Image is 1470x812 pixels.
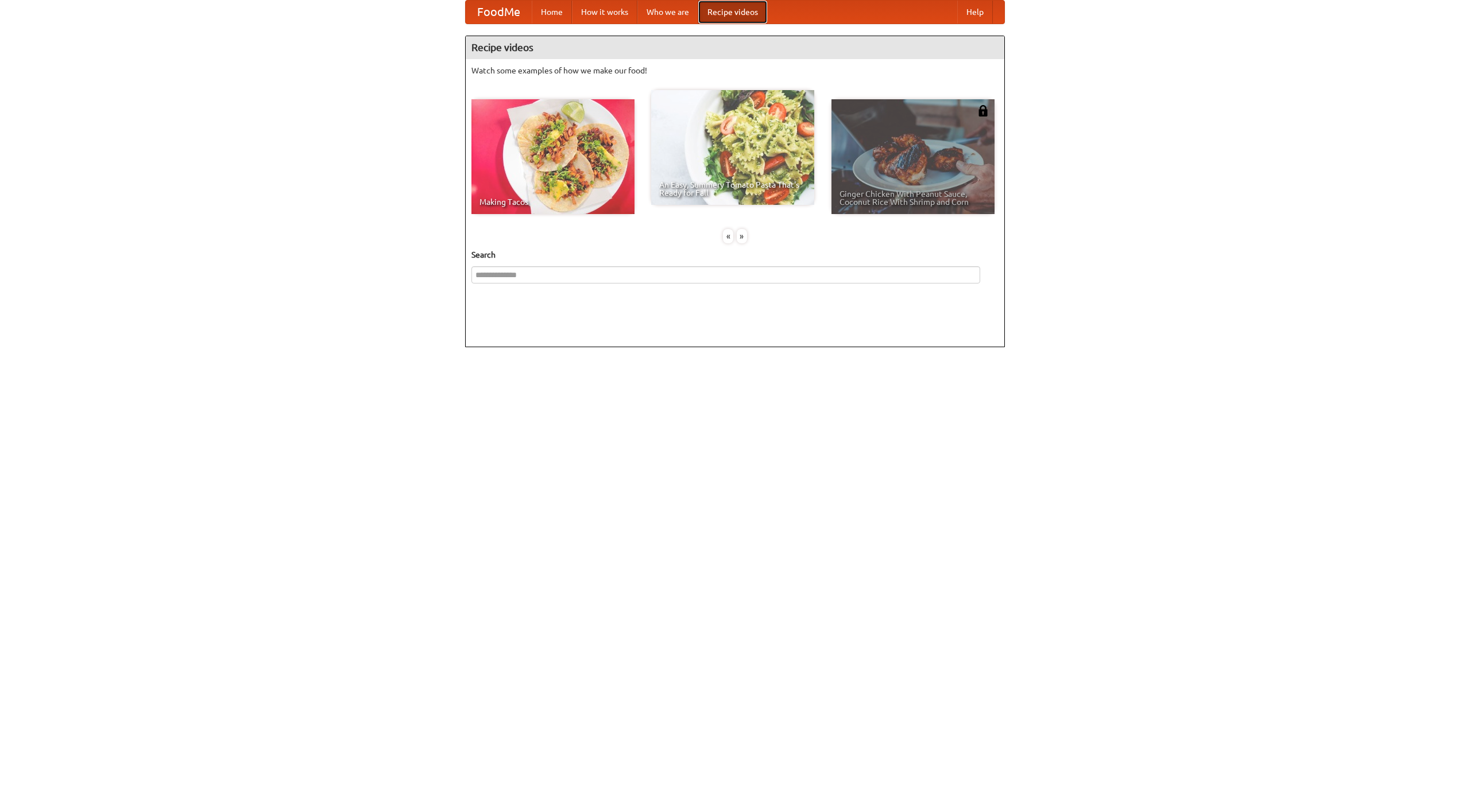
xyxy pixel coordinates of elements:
a: Making Tacos [471,99,635,214]
a: FoodMe [466,1,532,24]
a: How it works [572,1,637,24]
a: Who we are [637,1,698,24]
div: « [723,229,733,243]
h4: Recipe videos [466,36,1004,59]
span: Making Tacos [479,198,626,206]
a: Home [532,1,572,24]
a: Recipe videos [698,1,767,24]
p: Watch some examples of how we make our food! [471,65,999,76]
img: 483408.png [977,105,989,116]
div: » [737,229,747,243]
h5: Search [471,249,999,261]
a: Help [957,1,993,24]
a: An Easy, Summery Tomato Pasta That's Ready for Fall [651,90,814,205]
span: An Easy, Summery Tomato Pasta That's Ready for Fall [659,181,806,197]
